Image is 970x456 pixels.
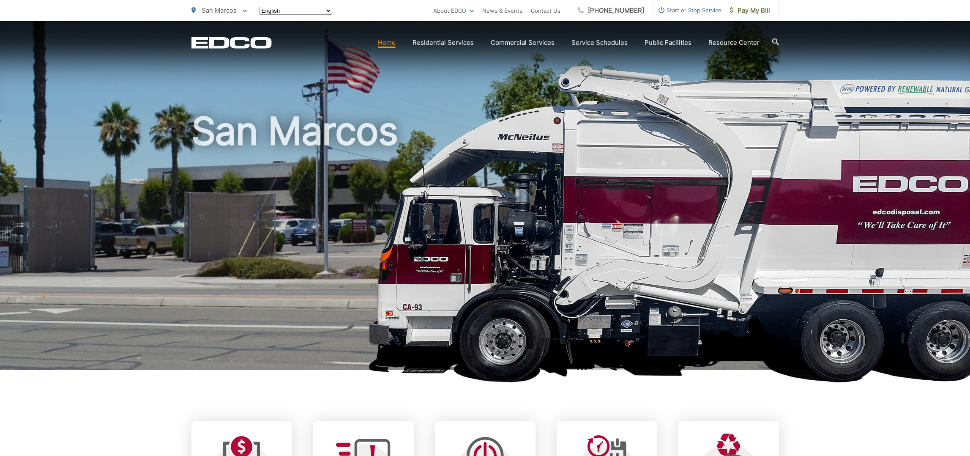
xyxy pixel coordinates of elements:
a: Public Facilities [645,38,691,48]
a: Contact Us [531,5,560,16]
a: EDCD logo. Return to the homepage. [191,37,272,49]
span: San Marcos [202,6,237,14]
span: Pay My Bill [730,5,770,16]
a: Resource Center [708,38,760,48]
a: About EDCO [433,5,474,16]
select: Select a language [260,7,332,15]
a: Commercial Services [491,38,555,48]
a: Residential Services [413,38,474,48]
a: Service Schedules [571,38,628,48]
a: News & Events [482,5,522,16]
a: Home [378,38,396,48]
h1: San Marcos [191,110,779,378]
